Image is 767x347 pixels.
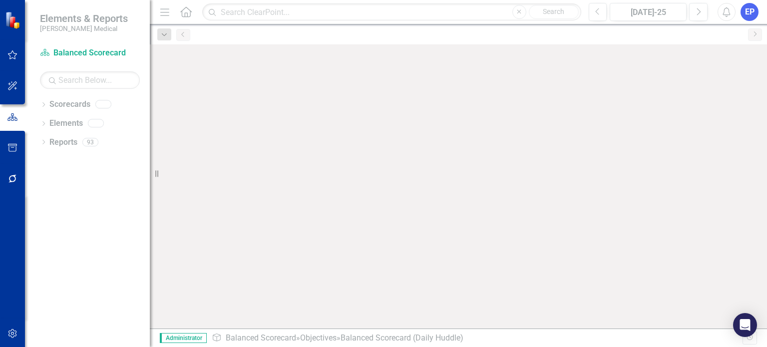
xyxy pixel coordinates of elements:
[226,333,296,343] a: Balanced Scorecard
[40,24,128,32] small: [PERSON_NAME] Medical
[40,12,128,24] span: Elements & Reports
[5,11,22,28] img: ClearPoint Strategy
[49,118,83,129] a: Elements
[529,5,579,19] button: Search
[543,7,564,15] span: Search
[160,333,207,343] span: Administrator
[202,3,581,21] input: Search ClearPoint...
[49,137,77,148] a: Reports
[741,3,759,21] button: EP
[40,47,140,59] a: Balanced Scorecard
[341,333,463,343] div: Balanced Scorecard (Daily Huddle)
[610,3,687,21] button: [DATE]-25
[212,333,743,344] div: » »
[49,99,90,110] a: Scorecards
[733,313,757,337] div: Open Intercom Messenger
[300,333,337,343] a: Objectives
[613,6,683,18] div: [DATE]-25
[40,71,140,89] input: Search Below...
[82,138,98,146] div: 93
